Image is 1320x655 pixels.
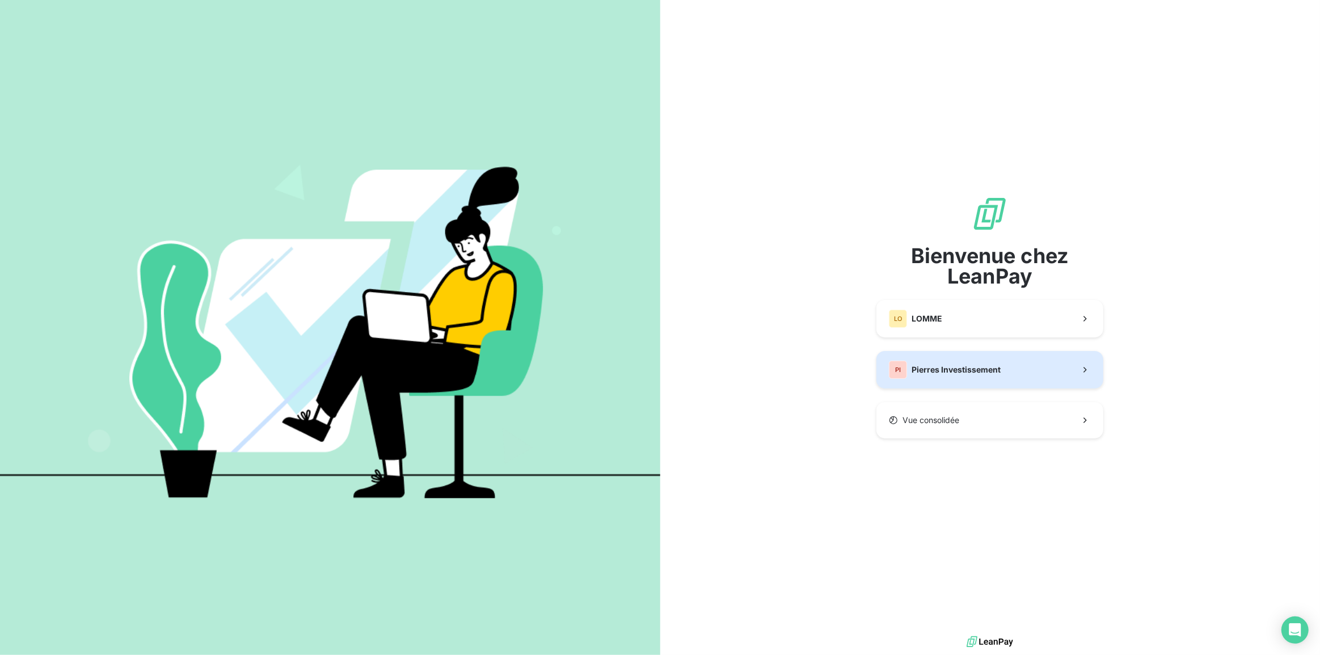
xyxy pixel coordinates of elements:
span: Bienvenue chez LeanPay [876,246,1103,286]
div: LO [889,310,907,328]
button: PIPierres Investissement [876,351,1103,388]
img: logo [967,633,1013,650]
span: LOMME [912,313,942,324]
button: Vue consolidée [876,402,1103,438]
span: Vue consolidée [903,415,959,426]
span: Pierres Investissement [912,364,1001,375]
button: LOLOMME [876,300,1103,337]
img: logo sigle [972,196,1008,232]
div: PI [889,361,907,379]
div: Open Intercom Messenger [1281,616,1309,644]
